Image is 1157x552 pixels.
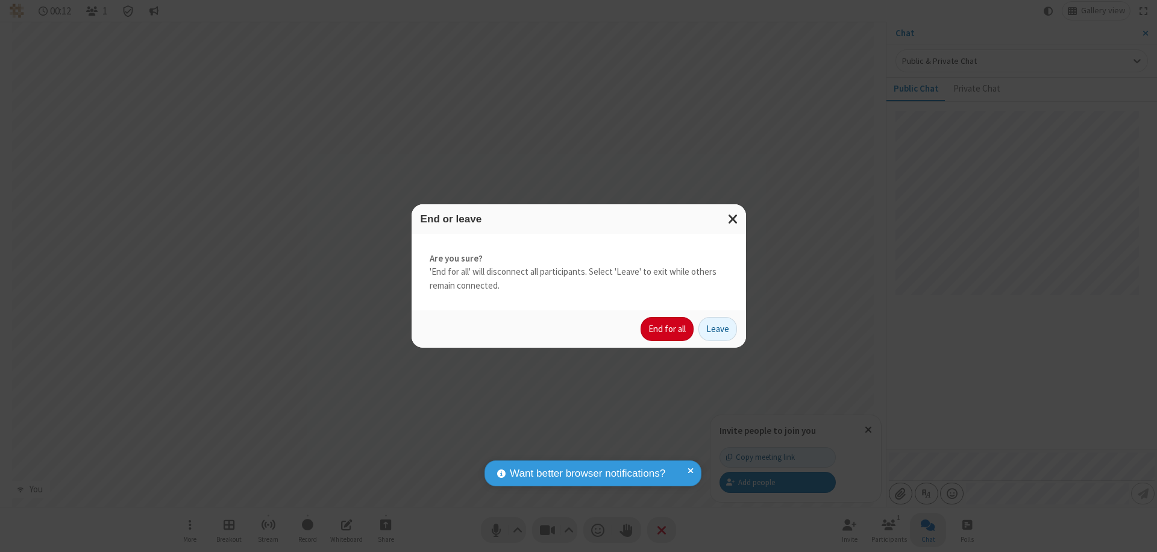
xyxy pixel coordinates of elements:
div: 'End for all' will disconnect all participants. Select 'Leave' to exit while others remain connec... [412,234,746,311]
span: Want better browser notifications? [510,466,665,481]
h3: End or leave [421,213,737,225]
button: Close modal [721,204,746,234]
strong: Are you sure? [430,252,728,266]
button: End for all [641,317,694,341]
button: Leave [698,317,737,341]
